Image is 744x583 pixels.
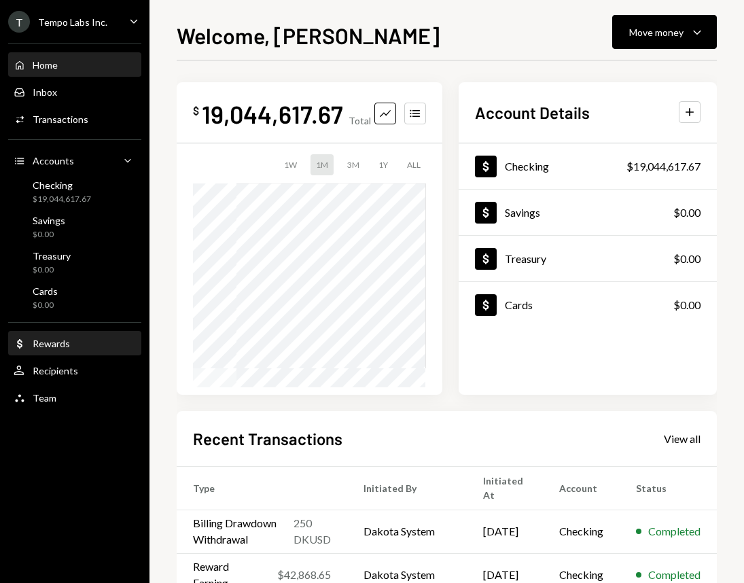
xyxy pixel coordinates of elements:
div: Rewards [33,338,70,349]
button: Move money [612,15,717,49]
h1: Welcome, [PERSON_NAME] [177,22,440,49]
a: Recipients [8,358,141,383]
td: Dakota System [347,510,467,553]
th: Initiated At [467,466,543,510]
a: Savings$0.00 [8,211,141,243]
div: $0.00 [33,229,65,241]
div: ALL [402,154,426,175]
div: T [8,11,30,33]
div: $19,044,617.67 [33,194,91,205]
div: Checking [33,179,91,191]
td: Checking [543,510,620,553]
div: 3M [342,154,365,175]
div: 1W [279,154,302,175]
div: Inbox [33,86,57,98]
div: Move money [629,25,684,39]
a: Accounts [8,148,141,173]
h2: Recent Transactions [193,427,342,450]
div: Checking [505,160,549,173]
div: Transactions [33,113,88,125]
div: $19,044,617.67 [626,158,701,175]
th: Initiated By [347,466,467,510]
div: Total [349,115,371,126]
div: Savings [33,215,65,226]
a: Transactions [8,107,141,131]
div: $0.00 [673,297,701,313]
h2: Account Details [475,101,590,124]
div: Recipients [33,365,78,376]
div: Tempo Labs Inc. [38,16,107,28]
a: Checking$19,044,617.67 [8,175,141,208]
div: Cards [33,285,58,297]
a: Savings$0.00 [459,190,717,235]
a: Cards$0.00 [459,282,717,328]
div: $0.00 [673,205,701,221]
a: Home [8,52,141,77]
div: 1Y [373,154,393,175]
div: 19,044,617.67 [202,99,343,129]
a: View all [664,431,701,446]
th: Status [620,466,717,510]
div: Billing Drawdown Withdrawal [193,515,283,548]
div: Home [33,59,58,71]
div: Accounts [33,155,74,166]
div: 1M [311,154,334,175]
a: Inbox [8,79,141,104]
a: Team [8,385,141,410]
div: $42,868.65 [277,567,331,583]
div: Team [33,392,56,404]
div: $0.00 [33,300,58,311]
div: Completed [648,523,701,540]
a: Rewards [8,331,141,355]
a: Checking$19,044,617.67 [459,143,717,189]
a: Treasury$0.00 [8,246,141,279]
td: [DATE] [467,510,543,553]
a: Treasury$0.00 [459,236,717,281]
div: Treasury [33,250,71,262]
div: $0.00 [673,251,701,267]
a: Cards$0.00 [8,281,141,314]
th: Account [543,466,620,510]
div: $ [193,104,199,118]
th: Type [177,466,347,510]
div: 250 DKUSD [294,515,331,548]
div: Cards [505,298,533,311]
div: View all [664,432,701,446]
div: Savings [505,206,540,219]
div: $0.00 [33,264,71,276]
div: Treasury [505,252,546,265]
div: Completed [648,567,701,583]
